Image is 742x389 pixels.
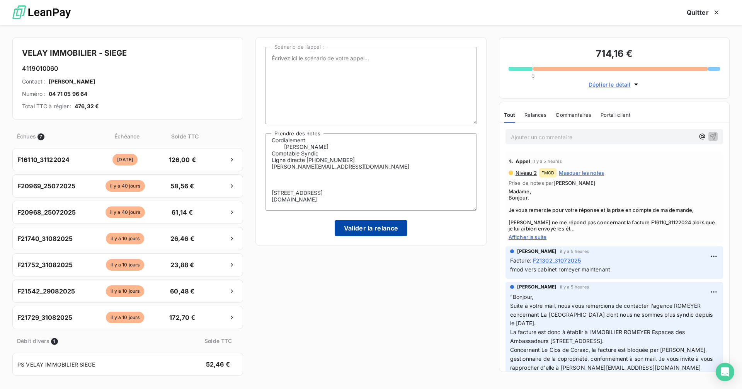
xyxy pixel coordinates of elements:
[510,346,715,371] span: Concernant Le Clos de Corsac, la facture est bloquée par [PERSON_NAME], gestionnaire de la coprop...
[106,180,145,192] span: il y a 40 jours
[510,266,610,273] span: fmod vers cabinet romeyer maintenant
[162,155,203,164] span: 126,00 €
[553,180,596,186] span: [PERSON_NAME]
[541,171,555,175] span: FMOD
[17,313,72,322] span: F21729_31082025
[162,234,203,243] span: 26,46 €
[198,337,238,345] span: Solde TTC
[162,313,203,322] span: 172,70 €
[12,2,71,23] img: logo LeanPay
[37,133,44,140] span: 7
[51,338,58,345] span: 1
[589,80,631,89] span: Déplier le détail
[510,293,533,300] span: "Bonjour,
[22,78,46,85] span: Contact :
[516,158,531,164] span: Appel
[22,47,233,59] h4: VELAY IMMOBILIER - SIEGE
[509,47,720,62] h3: 714,16 €
[49,78,95,85] span: [PERSON_NAME]
[510,256,531,264] span: Facture :
[559,170,604,176] span: Masquer les notes
[716,363,734,381] div: Open Intercom Messenger
[560,249,589,254] span: il y a 5 heures
[162,208,203,217] span: 61,14 €
[75,102,99,110] span: 476,32 €
[17,260,73,270] span: F21752_31082025
[265,133,477,211] textarea: Bonjour, [PERSON_NAME] est en rendez-vous extérieur ce matin, mais je lui ai également fait un ma...
[112,154,138,165] span: [DATE]
[197,360,238,369] span: 52,46 €
[106,233,144,244] span: il y a 10 jours
[106,312,144,323] span: il y a 10 jours
[106,285,144,297] span: il y a 10 jours
[586,80,642,89] button: Déplier le détail
[533,159,562,164] span: il y a 5 heures
[533,256,581,264] span: F21302_31072025
[504,112,516,118] span: Tout
[510,302,715,327] span: Suite à votre mail, nous vous remercions de contacter l'agence ROMEYER concernant La [GEOGRAPHIC_...
[510,329,686,344] span: La facture est donc à établir à IMMOBILIER ROMEYER Espaces des Ambassadeurs [STREET_ADDRESS].
[17,208,76,217] span: F20968_25072025
[556,112,591,118] span: Commentaires
[509,234,720,240] span: Afficher la suite
[517,283,557,290] span: [PERSON_NAME]
[524,112,546,118] span: Relances
[22,102,71,110] span: Total TTC à régler :
[106,206,145,218] span: il y a 40 jours
[49,90,87,98] span: 04 71 05 96 64
[509,180,720,186] span: Prise de notes par
[22,64,233,73] h6: 4119010060
[91,132,163,140] span: Échéance
[335,220,408,236] button: Valider la relance
[17,181,75,191] span: F20969_25072025
[509,188,720,232] span: Madame, Bonjour, Je vous remercie pour votre réponse et la prise en compte de ma demande, [PERSON...
[162,287,203,296] span: 60,48 €
[162,260,203,270] span: 23,88 €
[17,132,36,140] span: Échues
[515,170,537,176] span: Niveau 2
[17,337,49,345] span: Débit divers
[677,4,730,20] button: Quitter
[165,132,205,140] span: Solde TTC
[17,287,75,296] span: F21542_29082025
[17,360,95,369] span: PS VELAY IMMOBILIER SIEGE
[560,285,589,289] span: il y a 5 heures
[22,90,46,98] span: Numéro :
[17,155,70,164] span: F16110_31122024
[162,181,203,191] span: 58,56 €
[106,259,144,271] span: il y a 10 jours
[17,234,73,243] span: F21740_31082025
[517,248,557,255] span: [PERSON_NAME]
[531,73,534,79] span: 0
[601,112,630,118] span: Portail client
